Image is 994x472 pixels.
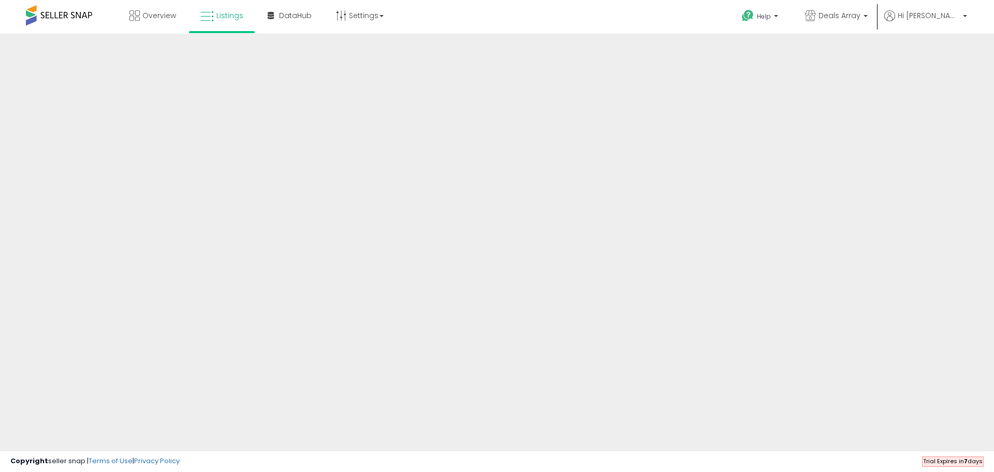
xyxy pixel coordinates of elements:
[818,10,860,21] span: Deals Array
[89,456,133,466] a: Terms of Use
[741,9,754,22] i: Get Help
[134,456,180,466] a: Privacy Policy
[10,456,48,466] strong: Copyright
[757,12,771,21] span: Help
[734,2,788,34] a: Help
[884,10,967,34] a: Hi [PERSON_NAME]
[10,456,180,466] div: seller snap | |
[142,10,176,21] span: Overview
[898,10,960,21] span: Hi [PERSON_NAME]
[279,10,312,21] span: DataHub
[964,457,968,465] b: 7
[923,457,983,465] span: Trial Expires in days
[216,10,243,21] span: Listings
